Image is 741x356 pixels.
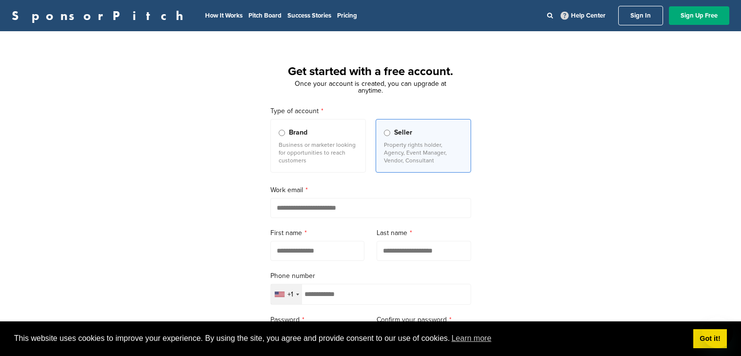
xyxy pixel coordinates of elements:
label: First name [270,228,365,238]
div: Selected country [271,284,302,304]
label: Phone number [270,271,471,281]
a: dismiss cookie message [693,329,727,349]
label: Password [270,315,365,325]
span: Seller [394,127,412,138]
a: Success Stories [287,12,331,20]
span: Once your account is created, you can upgrade at anytime. [295,79,446,95]
div: +1 [287,291,293,298]
a: learn more about cookies [450,331,493,346]
h1: Get started with a free account. [259,63,483,80]
label: Confirm your password [377,315,471,325]
a: Sign Up Free [669,6,729,25]
a: Sign In [618,6,663,25]
p: Business or marketer looking for opportunities to reach customers [279,141,358,164]
input: Seller Property rights holder, Agency, Event Manager, Vendor, Consultant [384,130,390,136]
p: Property rights holder, Agency, Event Manager, Vendor, Consultant [384,141,463,164]
a: Help Center [559,10,608,21]
label: Work email [270,185,471,196]
a: How It Works [205,12,243,20]
a: Pitch Board [248,12,282,20]
a: SponsorPitch [12,9,190,22]
a: Pricing [337,12,357,20]
span: Brand [289,127,307,138]
span: This website uses cookies to improve your experience. By using the site, you agree and provide co... [14,331,685,346]
label: Type of account [270,106,471,117]
input: Brand Business or marketer looking for opportunities to reach customers [279,130,285,136]
label: Last name [377,228,471,238]
iframe: Button to launch messaging window [702,317,733,348]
